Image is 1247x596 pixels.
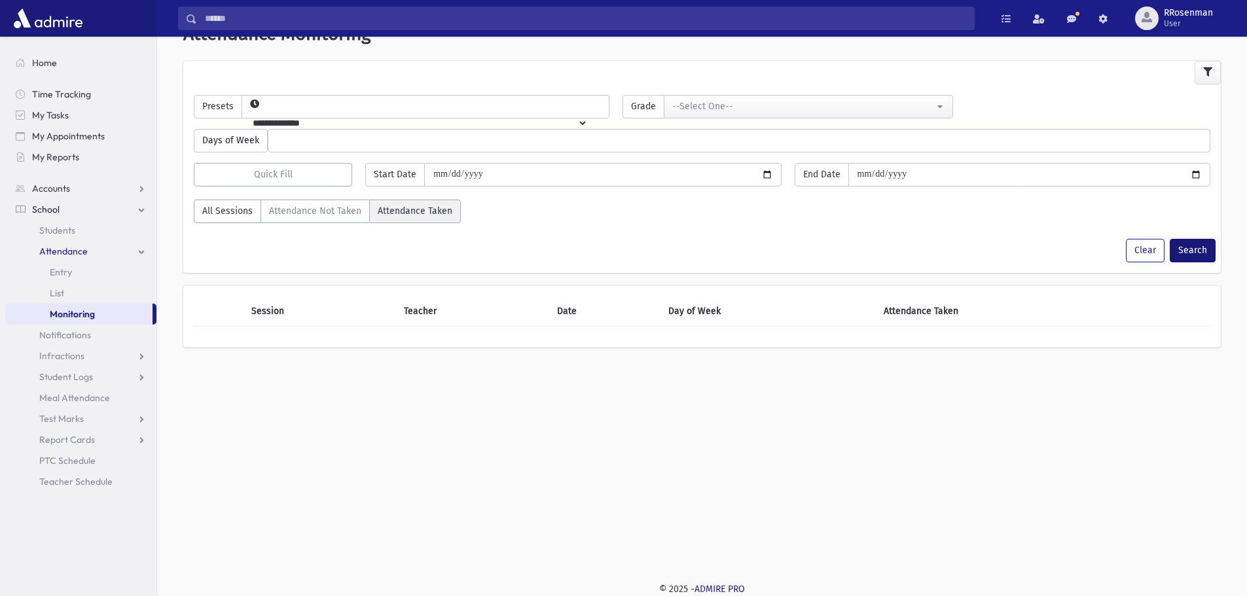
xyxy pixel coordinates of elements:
a: Monitoring [5,304,153,324]
a: My Reports [5,147,156,167]
a: My Tasks [5,105,156,126]
span: Grade [623,95,664,118]
button: --Select One-- [664,95,952,118]
span: Teacher Schedule [39,476,113,487]
span: Students [39,224,75,236]
label: Attendance Taken [369,200,461,223]
span: Attendance [39,245,88,257]
a: Test Marks [5,408,156,429]
span: Meal Attendance [39,392,110,404]
button: Search [1170,239,1216,262]
span: Presets [194,95,242,118]
span: Start Date [365,163,425,186]
span: Entry [50,266,72,278]
a: Infractions [5,345,156,366]
span: Report Cards [39,434,95,446]
a: Home [5,52,156,73]
span: My Appointments [32,130,105,142]
span: Monitoring [50,308,95,320]
div: © 2025 - [178,582,1226,596]
div: --Select One-- [672,99,933,113]
img: AdmirePro [10,5,86,31]
input: Search [197,7,974,30]
a: Student Logs [5,366,156,387]
span: Quick Fill [254,169,293,180]
a: Report Cards [5,429,156,450]
th: Day of Week [660,296,875,326]
span: Test Marks [39,413,84,425]
a: PTC Schedule [5,450,156,471]
a: Notifications [5,324,156,345]
a: List [5,283,156,304]
span: My Reports [32,151,79,163]
span: Accounts [32,183,70,194]
a: ADMIRE PRO [695,584,745,595]
label: Attendance Not Taken [261,200,370,223]
a: School [5,199,156,220]
span: Student Logs [39,371,93,383]
a: Accounts [5,178,156,199]
label: All Sessions [194,200,261,223]
span: Infractions [39,350,84,362]
button: Quick Fill [194,163,352,186]
span: PTC Schedule [39,455,96,466]
span: Time Tracking [32,88,91,100]
a: Entry [5,262,156,283]
th: Date [549,296,660,326]
a: Students [5,220,156,241]
div: AttTaken [194,200,461,228]
span: End Date [795,163,849,186]
span: RRosenman [1164,8,1213,18]
span: User [1164,18,1213,29]
button: Clear [1126,239,1165,262]
a: My Appointments [5,126,156,147]
a: Meal Attendance [5,387,156,408]
span: Days of Week [194,129,268,152]
a: Teacher Schedule [5,471,156,492]
th: Session [244,296,397,326]
span: Home [32,57,57,69]
span: School [32,203,60,215]
a: Attendance [5,241,156,262]
th: Attendance Taken [876,296,1161,326]
span: Notifications [39,329,91,341]
span: List [50,287,64,299]
th: Teacher [396,296,549,326]
span: My Tasks [32,109,69,121]
a: Time Tracking [5,84,156,105]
